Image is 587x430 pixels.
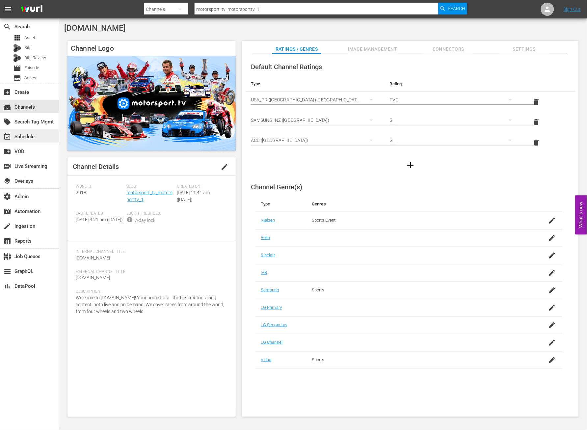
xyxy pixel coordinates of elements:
[67,41,236,56] h4: Channel Logo
[3,237,11,245] span: Reports
[24,44,32,51] span: Bits
[64,23,126,33] span: [DOMAIN_NAME]
[76,217,123,222] span: [DATE] 3:21 pm ([DATE])
[3,267,11,275] span: GraphQL
[529,94,545,110] button: delete
[4,5,12,13] span: menu
[126,190,173,202] a: motorsport_tv_motorsporttv_1
[13,74,21,82] span: Series
[3,253,11,260] span: Job Queues
[13,44,21,52] div: Bits
[76,190,86,195] span: 2018
[177,190,210,202] span: [DATE] 11:41 am ([DATE])
[261,253,275,257] a: Sinclair
[251,183,302,191] span: Channel Genre(s)
[3,177,11,185] span: Overlays
[3,162,11,170] span: Live Streaming
[126,216,133,223] span: info
[272,45,321,53] span: Ratings / Genres
[3,222,11,230] span: Ingestion
[348,45,397,53] span: Image Management
[261,322,287,327] a: LG Secondary
[246,76,575,153] table: simple table
[575,196,587,235] button: Open Feedback Widget
[3,133,11,141] span: Schedule
[126,211,174,216] span: Lock Threshold:
[261,218,275,223] a: Nielsen
[13,34,21,42] span: Asset
[76,211,123,216] span: Last Updated:
[533,98,541,106] span: delete
[217,159,232,175] button: edit
[251,91,379,109] div: USA_PR ([GEOGRAPHIC_DATA] ([GEOGRAPHIC_DATA]))
[251,111,379,129] div: SAMSUNG_NZ ([GEOGRAPHIC_DATA])
[3,207,11,215] span: Automation
[177,184,224,189] span: Created On:
[251,63,322,71] span: Default Channel Ratings
[76,275,110,280] span: [DOMAIN_NAME]
[261,305,282,310] a: LG Primary
[13,64,21,72] span: Episode
[529,114,545,130] button: delete
[76,184,123,189] span: Wurl ID:
[390,131,518,149] div: G
[24,75,36,81] span: Series
[255,196,307,212] th: Type
[307,196,528,212] th: Genres
[76,295,224,314] span: Welcome to [DOMAIN_NAME]! Your home for all the best motor racing content, both live and on deman...
[76,269,224,275] span: External Channel Title:
[3,103,11,111] span: Channels
[390,91,518,109] div: TVG
[261,340,282,345] a: LG Channel
[424,45,473,53] span: Connectors
[24,65,39,71] span: Episode
[438,3,467,14] button: Search
[135,217,155,224] div: 7-day lock
[529,135,545,150] button: delete
[390,111,518,129] div: G
[76,249,224,255] span: Internal Channel Title:
[221,163,228,171] span: edit
[448,3,465,14] span: Search
[246,76,385,92] th: Type
[24,55,46,61] span: Bits Review
[533,139,541,147] span: delete
[126,184,174,189] span: Slug:
[3,148,11,155] span: VOD
[533,118,541,126] span: delete
[76,289,224,294] span: Description:
[3,193,11,201] span: Admin
[261,357,272,362] a: Vidaa
[24,35,35,41] span: Asset
[13,54,21,62] div: Bits Review
[76,255,110,260] span: [DOMAIN_NAME]
[251,131,379,149] div: ACB ([GEOGRAPHIC_DATA])
[3,118,11,126] span: Search Tag Mgmt
[3,88,11,96] span: Create
[500,45,549,53] span: Settings
[564,7,581,12] a: Sign Out
[261,287,279,292] a: Samsung
[3,23,11,31] span: Search
[261,270,267,275] a: IAB
[261,235,270,240] a: Roku
[16,2,47,17] img: ans4CAIJ8jUAAAAAAAAAAAAAAAAAAAAAAAAgQb4GAAAAAAAAAAAAAAAAAAAAAAAAJMjXAAAAAAAAAAAAAAAAAAAAAAAAgAT5G...
[67,56,236,150] img: Motorsport.tv
[3,282,11,290] span: DataPool
[73,163,119,171] span: Channel Details
[385,76,523,92] th: Rating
